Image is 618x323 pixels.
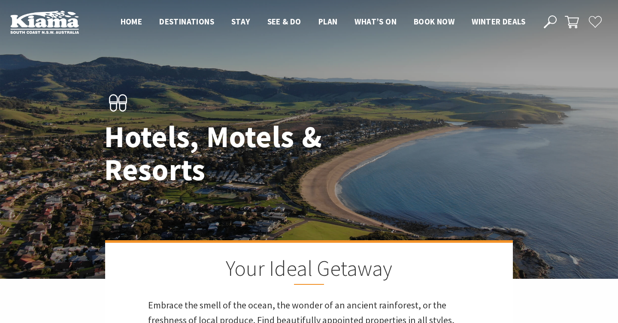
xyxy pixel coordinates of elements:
[112,15,534,29] nav: Main Menu
[414,16,454,27] span: Book now
[354,16,397,27] span: What’s On
[231,16,250,27] span: Stay
[267,16,301,27] span: See & Do
[121,16,142,27] span: Home
[148,256,470,285] h2: Your Ideal Getaway
[318,16,338,27] span: Plan
[104,120,347,186] h1: Hotels, Motels & Resorts
[159,16,214,27] span: Destinations
[10,10,79,34] img: Kiama Logo
[472,16,525,27] span: Winter Deals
